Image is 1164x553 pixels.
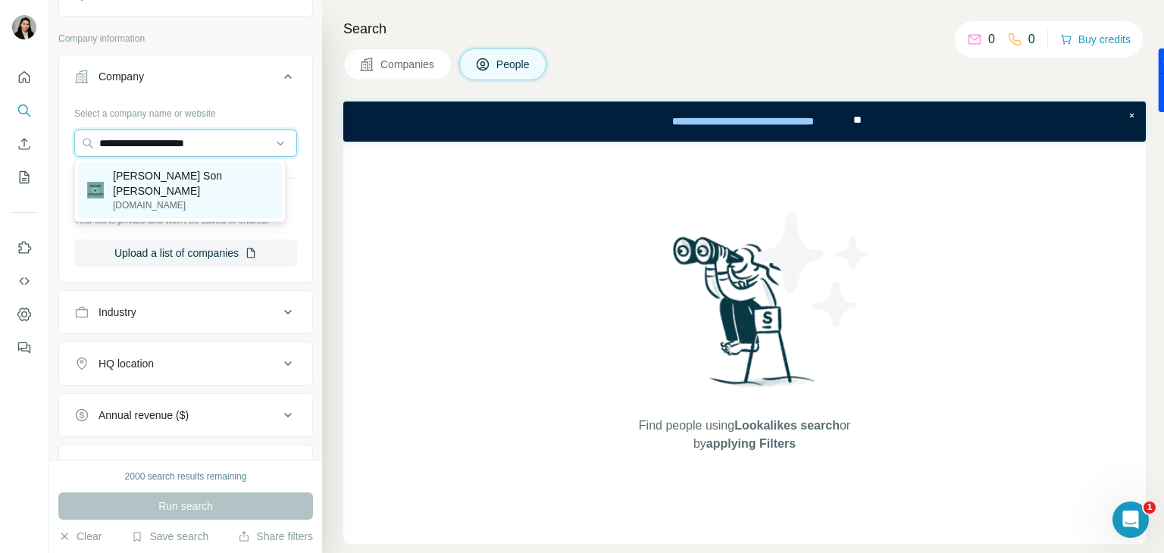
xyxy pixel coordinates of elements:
[59,345,312,382] button: HQ location
[623,417,865,453] span: Find people using or by
[12,334,36,361] button: Feedback
[125,470,247,483] div: 2000 search results remaining
[99,408,189,423] div: Annual revenue ($)
[131,529,208,544] button: Save search
[113,198,273,212] p: [DOMAIN_NAME]
[12,64,36,91] button: Quick start
[343,18,1146,39] h4: Search
[99,305,136,320] div: Industry
[1144,501,1156,514] span: 1
[343,102,1146,142] iframe: Banner
[666,233,824,401] img: Surfe Illustration - Woman searching with binoculars
[12,130,36,158] button: Enrich CSV
[734,419,840,432] span: Lookalikes search
[1112,501,1149,538] iframe: Intercom live chat
[380,57,436,72] span: Companies
[59,294,312,330] button: Industry
[113,168,273,198] p: [PERSON_NAME] Son [PERSON_NAME]
[12,164,36,191] button: My lists
[12,234,36,261] button: Use Surfe on LinkedIn
[99,69,144,84] div: Company
[58,32,313,45] p: Company information
[59,448,312,485] button: Employees (size)
[87,182,104,198] img: Dr James Son Chau-Vo
[12,97,36,124] button: Search
[12,15,36,39] img: Avatar
[99,356,154,371] div: HQ location
[12,301,36,328] button: Dashboard
[74,239,297,267] button: Upload a list of companies
[238,529,313,544] button: Share filters
[99,459,180,474] div: Employees (size)
[745,202,881,339] img: Surfe Illustration - Stars
[496,57,531,72] span: People
[1060,29,1131,50] button: Buy credits
[59,58,312,101] button: Company
[58,529,102,544] button: Clear
[74,101,297,120] div: Select a company name or website
[12,267,36,295] button: Use Surfe API
[1028,30,1035,48] p: 0
[706,437,796,450] span: applying Filters
[59,397,312,433] button: Annual revenue ($)
[988,30,995,48] p: 0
